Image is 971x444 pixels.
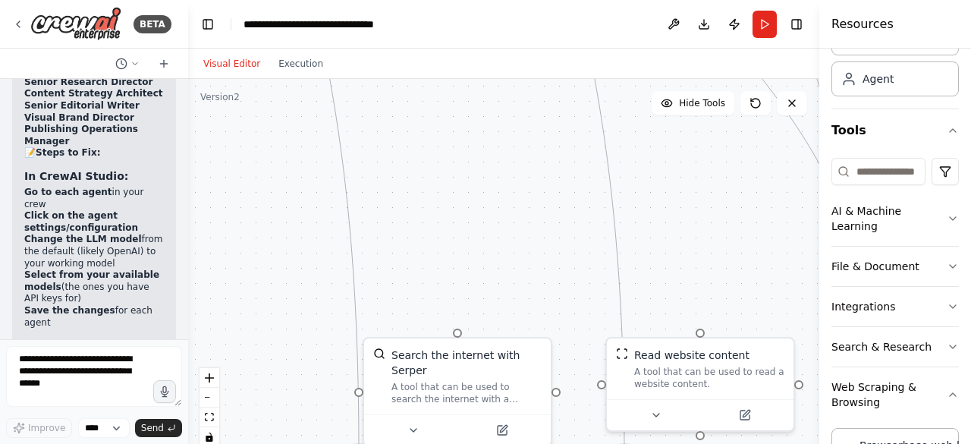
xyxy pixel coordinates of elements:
div: ScrapeWebsiteToolRead website contentA tool that can be used to read a website content. [605,337,795,432]
strong: Change the LLM model [24,234,142,244]
strong: Click on the agent settings/configuration [24,210,138,233]
div: A tool that can be used to read a website content. [634,366,784,390]
strong: Senior Editorial Writer [24,100,140,111]
button: Open in side panel [459,421,545,439]
strong: Content Strategy Architect [24,88,162,99]
div: Agent [863,71,894,87]
strong: Go to each agent [24,187,112,197]
button: zoom in [200,368,219,388]
button: Improve [6,418,72,438]
img: ScrapeWebsiteTool [616,348,628,360]
button: fit view [200,408,219,427]
button: File & Document [831,247,959,286]
button: Hide left sidebar [197,14,218,35]
button: Web Scraping & Browsing [831,367,959,422]
span: Improve [28,422,65,434]
button: Click to speak your automation idea [153,380,176,403]
h2: 📝 [24,147,164,159]
div: Crew [831,14,959,109]
button: Start a new chat [152,55,176,73]
strong: Publishing Operations Manager [24,124,138,146]
li: from the default (likely OpenAI) to your working model [24,234,164,269]
button: Integrations [831,287,959,326]
button: AI & Machine Learning [831,191,959,246]
li: for each agent [24,305,164,329]
button: Hide Tools [652,91,734,115]
span: Hide Tools [679,97,725,109]
strong: Visual Brand Director [24,112,134,123]
strong: Senior Research Director [24,77,152,87]
h4: Resources [831,15,894,33]
button: Open in side panel [702,406,787,424]
button: Hide right sidebar [786,14,807,35]
li: (the ones you have API keys for) [24,269,164,305]
button: Send [135,419,182,437]
button: Visual Editor [194,55,269,73]
div: Read website content [634,348,749,363]
div: BETA [134,15,171,33]
div: Search the internet with Serper [391,348,542,378]
button: Search & Research [831,327,959,367]
button: Tools [831,109,959,152]
li: in your crew [24,187,164,210]
div: A tool that can be used to search the internet with a search_query. Supports different search typ... [391,381,542,405]
strong: Select from your available models [24,269,159,292]
div: Version 2 [200,91,240,103]
nav: breadcrumb [244,17,413,32]
img: SerperDevTool [373,348,385,360]
strong: Save the changes [24,305,115,316]
span: Send [141,422,164,434]
img: Logo [30,7,121,41]
button: Execution [269,55,332,73]
button: zoom out [200,388,219,408]
strong: In CrewAI Studio: [24,170,128,182]
button: Switch to previous chat [109,55,146,73]
strong: Steps to Fix: [36,147,100,158]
